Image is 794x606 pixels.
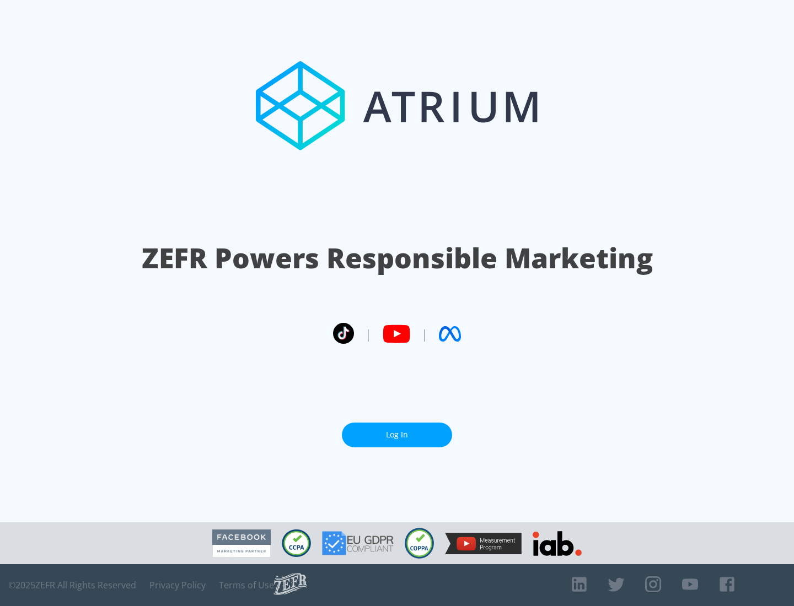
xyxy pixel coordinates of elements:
img: Facebook Marketing Partner [212,529,271,558]
img: YouTube Measurement Program [445,533,522,554]
img: COPPA Compliant [405,528,434,559]
h1: ZEFR Powers Responsible Marketing [142,239,653,277]
img: IAB [533,531,582,556]
img: GDPR Compliant [322,531,394,555]
span: © 2025 ZEFR All Rights Reserved [8,580,136,591]
a: Log In [342,423,452,447]
img: CCPA Compliant [282,529,311,557]
a: Terms of Use [219,580,274,591]
span: | [365,326,372,342]
span: | [421,326,428,342]
a: Privacy Policy [149,580,206,591]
